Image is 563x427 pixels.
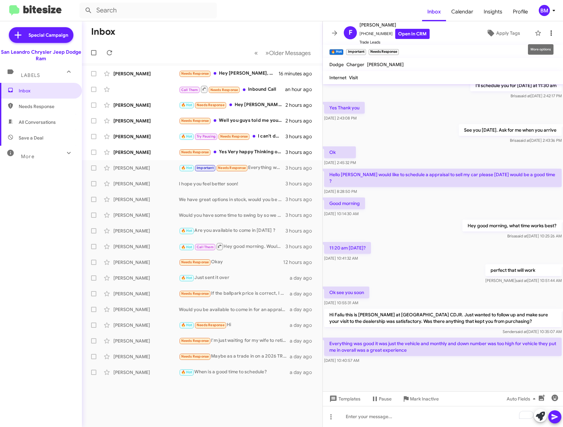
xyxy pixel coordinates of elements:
div: a day ago [290,338,317,344]
span: Needs Response [19,103,74,110]
button: Templates [323,393,366,405]
div: Well you guys told me you werent able to meet at terms that would work for me [179,117,285,124]
a: Special Campaign [9,27,73,43]
span: F [349,28,352,38]
div: [PERSON_NAME] [113,369,179,376]
div: Would you have some time to swing by so we could appraisal your vehicle in person? [179,212,285,218]
div: Would you be available to come in for an appraisal this week? [179,306,290,313]
div: Hey good morning. Would you be available [DATE]? [179,242,285,251]
div: a day ago [290,369,317,376]
div: 12 hours ago [283,259,317,266]
div: 16 minutes ago [279,70,317,77]
span: [PERSON_NAME] [367,62,404,67]
span: said at [516,233,527,238]
button: Previous [250,46,262,60]
span: 🔥 Hot [181,134,192,139]
div: Okay [179,258,283,266]
span: Needs Response [181,150,209,154]
span: [DATE] 10:14:30 AM [324,211,359,216]
span: Dodge [329,62,344,67]
span: Needs Response [181,291,209,296]
p: Hi Faliu this is [PERSON_NAME] at [GEOGRAPHIC_DATA] CDJR. Just wanted to follow up and make sure ... [324,309,562,327]
span: 🔥 Hot [181,323,192,327]
div: 3 hours ago [285,180,317,187]
nav: Page navigation example [251,46,315,60]
span: Pause [379,393,392,405]
a: Profile [508,2,533,21]
span: Templates [328,393,360,405]
a: Calendar [446,2,478,21]
div: a day ago [290,275,317,281]
span: Brisa [DATE] 2:43:36 PM [510,138,562,143]
div: To enrich screen reader interactions, please activate Accessibility in Grammarly extension settings [323,406,563,427]
span: Labels [21,72,40,78]
div: Inbound Call [179,85,285,93]
span: 🔥 Hot [181,370,192,374]
span: Internet [329,75,346,81]
div: 3 hours ago [285,212,317,218]
div: [PERSON_NAME] [113,275,179,281]
span: [PHONE_NUMBER] [359,29,430,39]
div: [PERSON_NAME] [113,306,179,313]
div: [PERSON_NAME] [113,165,179,171]
div: BM [539,5,550,16]
span: Trade Leads [359,39,430,46]
div: a day ago [290,290,317,297]
span: Special Campaign [29,32,68,38]
span: Needs Response [197,103,224,107]
span: Inbox [422,2,446,21]
p: Hey good morning, what time works best? [462,220,562,232]
div: [PERSON_NAME] [113,70,179,77]
span: Apply Tags [496,27,520,39]
span: 🔥 Hot [181,245,192,249]
span: « [254,49,258,57]
span: Needs Response [197,323,224,327]
div: Hey [PERSON_NAME], everything was great! [179,70,279,77]
div: When is a good time to schedule? [179,368,290,376]
div: We have great options in stock, would you be available some time this week to swing by? [179,196,285,203]
small: Needs Response [369,49,399,55]
span: said at [518,138,530,143]
span: [PERSON_NAME] [359,21,430,29]
div: 3 hours ago [285,165,317,171]
span: said at [515,329,527,334]
span: [DATE] 8:28:50 PM [324,189,357,194]
p: perfect that will work [485,264,562,276]
span: All Conversations [19,119,56,125]
p: Ok see you soon [324,287,369,298]
div: [PERSON_NAME] [113,133,179,140]
p: 11:20 am [DATE]? [324,242,371,254]
button: Mark Inactive [397,393,444,405]
p: Good morning [324,197,365,209]
p: Hello [PERSON_NAME] would like to schedule a appraisal to sell my car please [DATE] would be a go... [324,169,562,187]
div: a day ago [290,353,317,360]
span: » [265,49,269,57]
span: [DATE] 10:41:32 AM [324,256,358,261]
span: Needs Response [181,260,209,264]
div: [PERSON_NAME] [113,322,179,328]
div: More options [528,44,553,55]
span: Needs Response [220,134,248,139]
small: Important [346,49,366,55]
div: 3 hours ago [285,243,317,250]
span: Sender [DATE] 10:35:07 AM [503,329,562,334]
div: a day ago [290,306,317,313]
button: Pause [366,393,397,405]
div: 2 hours ago [285,118,317,124]
p: See you [DATE]. Ask for me when you arrive [459,124,562,136]
span: Needs Response [181,339,209,343]
div: I'm just waiting for my wife to retire . [179,337,290,344]
span: Insights [478,2,508,21]
div: an hour ago [285,86,317,93]
div: 3 hours ago [285,228,317,234]
input: Search [79,3,217,18]
button: Next [262,46,315,60]
span: Important [197,166,214,170]
span: 🔥 Hot [181,166,192,170]
p: Ok [324,146,356,158]
span: Brisa [DATE] 10:25:26 AM [507,233,562,238]
span: [DATE] 2:45:32 PM [324,160,356,165]
div: [PERSON_NAME] [113,259,179,266]
div: [PERSON_NAME] [113,228,179,234]
span: Needs Response [181,119,209,123]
